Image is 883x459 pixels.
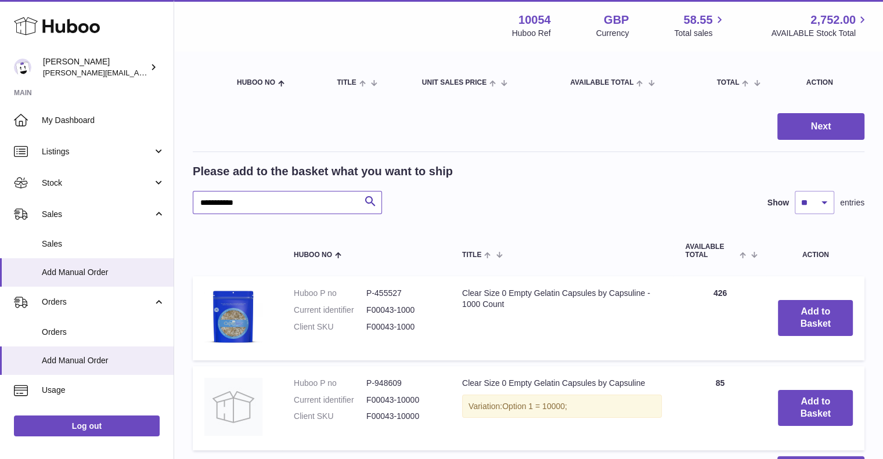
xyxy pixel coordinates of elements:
span: Listings [42,146,153,157]
span: Orders [42,297,153,308]
span: Total [717,79,740,86]
a: 2,752.00 AVAILABLE Stock Total [771,12,869,39]
span: AVAILABLE Total [570,79,633,86]
span: entries [840,197,864,208]
dd: F00043-1000 [366,321,439,332]
dd: P-948609 [366,378,439,389]
dt: Current identifier [294,305,366,316]
span: Usage [42,385,165,396]
span: Sales [42,238,165,250]
dt: Current identifier [294,395,366,406]
dt: Client SKU [294,411,366,422]
span: 2,752.00 [810,12,856,28]
span: Unit Sales Price [422,79,486,86]
span: 58.55 [683,12,712,28]
img: Clear Size 0 Empty Gelatin Capsules by Capsuline - 1000 Count [204,288,262,346]
span: Option 1 = 10000; [502,402,567,411]
span: Total sales [674,28,726,39]
img: Clear Size 0 Empty Gelatin Capsules by Capsuline [204,378,262,436]
span: Sales [42,209,153,220]
td: 426 [673,276,766,360]
img: luz@capsuline.com [14,59,31,76]
div: Currency [596,28,629,39]
dt: Client SKU [294,321,366,332]
td: Clear Size 0 Empty Gelatin Capsules by Capsuline - 1000 Count [450,276,673,360]
dd: F00043-10000 [366,395,439,406]
th: Action [766,232,864,270]
span: [PERSON_NAME][EMAIL_ADDRESS][DOMAIN_NAME] [43,68,233,77]
span: Add Manual Order [42,267,165,278]
span: Title [462,251,481,259]
span: My Dashboard [42,115,165,126]
dd: F00043-10000 [366,411,439,422]
div: Action [806,79,853,86]
label: Show [767,197,789,208]
button: Add to Basket [778,390,853,426]
strong: 10054 [518,12,551,28]
dt: Huboo P no [294,378,366,389]
span: Huboo no [237,79,275,86]
div: Variation: [462,395,662,418]
span: Stock [42,178,153,189]
span: Title [337,79,356,86]
button: Next [777,113,864,140]
button: Add to Basket [778,300,853,336]
h2: Please add to the basket what you want to ship [193,164,453,179]
span: Add Manual Order [42,355,165,366]
span: Huboo no [294,251,332,259]
dd: P-455527 [366,288,439,299]
dt: Huboo P no [294,288,366,299]
a: 58.55 Total sales [674,12,726,39]
div: Huboo Ref [512,28,551,39]
span: AVAILABLE Total [685,243,737,258]
a: Log out [14,415,160,436]
div: [PERSON_NAME] [43,56,147,78]
dd: F00043-1000 [366,305,439,316]
span: Orders [42,327,165,338]
strong: GBP [604,12,629,28]
td: 85 [673,366,766,450]
span: AVAILABLE Stock Total [771,28,869,39]
td: Clear Size 0 Empty Gelatin Capsules by Capsuline [450,366,673,450]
